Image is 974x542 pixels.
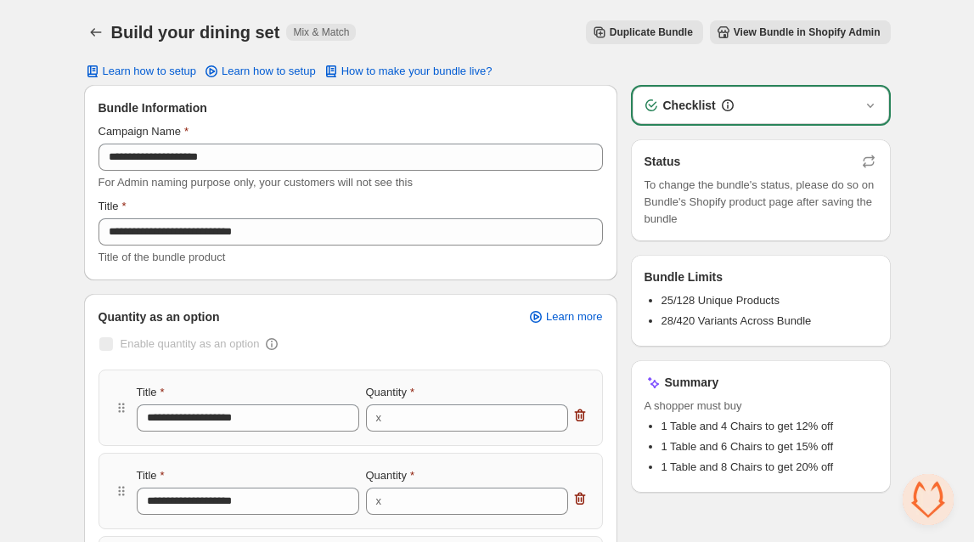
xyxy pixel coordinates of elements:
button: Back [84,20,108,44]
span: Learn how to setup [222,65,316,78]
button: How to make your bundle live? [312,59,503,83]
label: Title [137,384,165,401]
li: 1 Table and 8 Chairs to get 20% off [662,459,877,476]
span: Learn more [546,310,602,324]
label: Quantity [366,384,414,401]
span: Enable quantity as an option [121,337,260,350]
li: 1 Table and 4 Chairs to get 12% off [662,418,877,435]
span: Quantity as an option [99,308,220,325]
div: x [376,493,382,510]
a: Learn how to setup [193,59,326,83]
h1: Build your dining set [111,22,280,42]
span: Mix & Match [293,25,349,39]
li: 1 Table and 6 Chairs to get 15% off [662,438,877,455]
span: For Admin naming purpose only, your customers will not see this [99,176,413,189]
h3: Bundle Limits [645,268,723,285]
span: How to make your bundle live? [341,65,493,78]
span: View Bundle in Shopify Admin [734,25,881,39]
button: Duplicate Bundle [586,20,703,44]
a: Learn more [517,305,612,329]
h3: Status [645,153,681,170]
span: 25/128 Unique Products [662,294,780,307]
span: A shopper must buy [645,398,877,415]
span: 28/420 Variants Across Bundle [662,314,812,327]
button: View Bundle in Shopify Admin [710,20,891,44]
a: Chat abierto [903,474,954,525]
label: Title [99,198,127,215]
button: Learn how to setup [74,59,207,83]
h3: Checklist [663,97,716,114]
span: Bundle Information [99,99,207,116]
span: To change the bundle's status, please do so on Bundle's Shopify product page after saving the bundle [645,177,877,228]
span: Duplicate Bundle [610,25,693,39]
label: Quantity [366,467,414,484]
span: Title of the bundle product [99,251,226,263]
div: x [376,409,382,426]
h3: Summary [665,374,719,391]
label: Title [137,467,165,484]
span: Learn how to setup [103,65,197,78]
label: Campaign Name [99,123,189,140]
